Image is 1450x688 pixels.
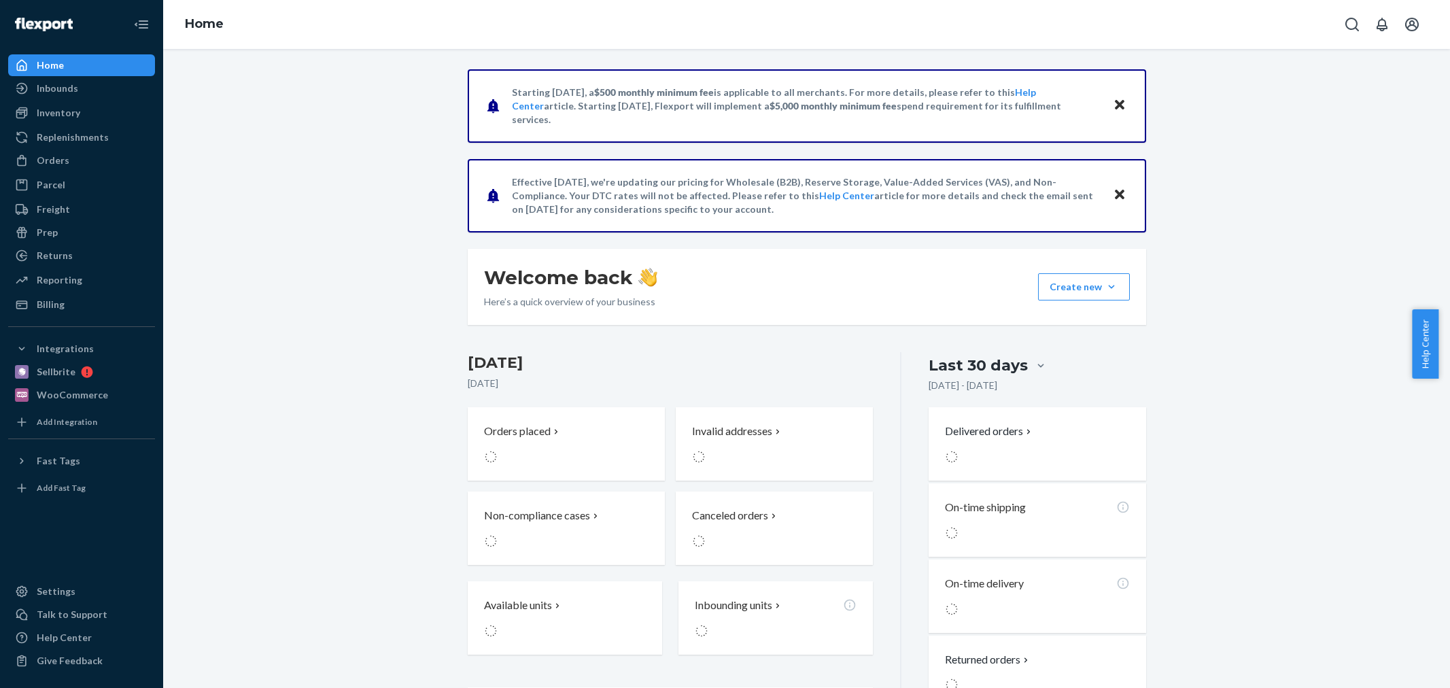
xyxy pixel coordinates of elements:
a: Replenishments [8,126,155,148]
p: Invalid addresses [692,424,772,439]
div: Settings [37,585,75,598]
a: Sellbrite [8,361,155,383]
button: Open account menu [1398,11,1426,38]
div: Parcel [37,178,65,192]
div: Inbounds [37,82,78,95]
div: Prep [37,226,58,239]
button: Close Navigation [128,11,155,38]
a: Returns [8,245,155,266]
p: Orders placed [484,424,551,439]
div: WooCommerce [37,388,108,402]
a: Home [8,54,155,76]
div: Orders [37,154,69,167]
a: WooCommerce [8,384,155,406]
button: Create new [1038,273,1130,300]
div: Replenishments [37,131,109,144]
a: Orders [8,150,155,171]
p: Here’s a quick overview of your business [484,295,657,309]
a: Add Fast Tag [8,477,155,499]
span: $500 monthly minimum fee [594,86,714,98]
p: Available units [484,598,552,613]
button: Help Center [1412,309,1438,379]
div: Give Feedback [37,654,103,668]
button: Delivered orders [945,424,1034,439]
button: Non-compliance cases [468,492,665,565]
p: Starting [DATE], a is applicable to all merchants. For more details, please refer to this article... [512,86,1100,126]
a: Prep [8,222,155,243]
a: Parcel [8,174,155,196]
button: Available units [468,581,662,655]
p: [DATE] [468,377,874,390]
div: Inventory [37,106,80,120]
ol: breadcrumbs [174,5,235,44]
a: Help Center [819,190,874,201]
button: Returned orders [945,652,1031,668]
img: hand-wave emoji [638,268,657,287]
img: Flexport logo [15,18,73,31]
a: Reporting [8,269,155,291]
p: On-time shipping [945,500,1026,515]
button: Close [1111,186,1128,205]
div: Help Center [37,631,92,644]
button: Inbounding units [678,581,873,655]
button: Orders placed [468,407,665,481]
p: Inbounding units [695,598,772,613]
button: Fast Tags [8,450,155,472]
button: Integrations [8,338,155,360]
a: Inbounds [8,78,155,99]
p: On-time delivery [945,576,1024,591]
h1: Welcome back [484,265,657,290]
div: Freight [37,203,70,216]
button: Close [1111,96,1128,116]
button: Open notifications [1368,11,1396,38]
div: Returns [37,249,73,262]
a: Billing [8,294,155,315]
div: Talk to Support [37,608,107,621]
div: Billing [37,298,65,311]
div: Home [37,58,64,72]
div: Add Integration [37,416,97,428]
button: Invalid addresses [676,407,873,481]
p: Canceled orders [692,508,768,523]
h3: [DATE] [468,352,874,374]
p: Effective [DATE], we're updating our pricing for Wholesale (B2B), Reserve Storage, Value-Added Se... [512,175,1100,216]
div: Fast Tags [37,454,80,468]
div: Integrations [37,342,94,356]
div: Last 30 days [929,355,1028,376]
a: Help Center [8,627,155,649]
a: Home [185,16,224,31]
p: [DATE] - [DATE] [929,379,997,392]
a: Inventory [8,102,155,124]
a: Settings [8,581,155,602]
p: Non-compliance cases [484,508,590,523]
button: Canceled orders [676,492,873,565]
div: Sellbrite [37,365,75,379]
button: Open Search Box [1339,11,1366,38]
span: $5,000 monthly minimum fee [770,100,897,111]
a: Freight [8,199,155,220]
button: Give Feedback [8,650,155,672]
div: Add Fast Tag [37,482,86,494]
a: Talk to Support [8,604,155,625]
div: Reporting [37,273,82,287]
a: Add Integration [8,411,155,433]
